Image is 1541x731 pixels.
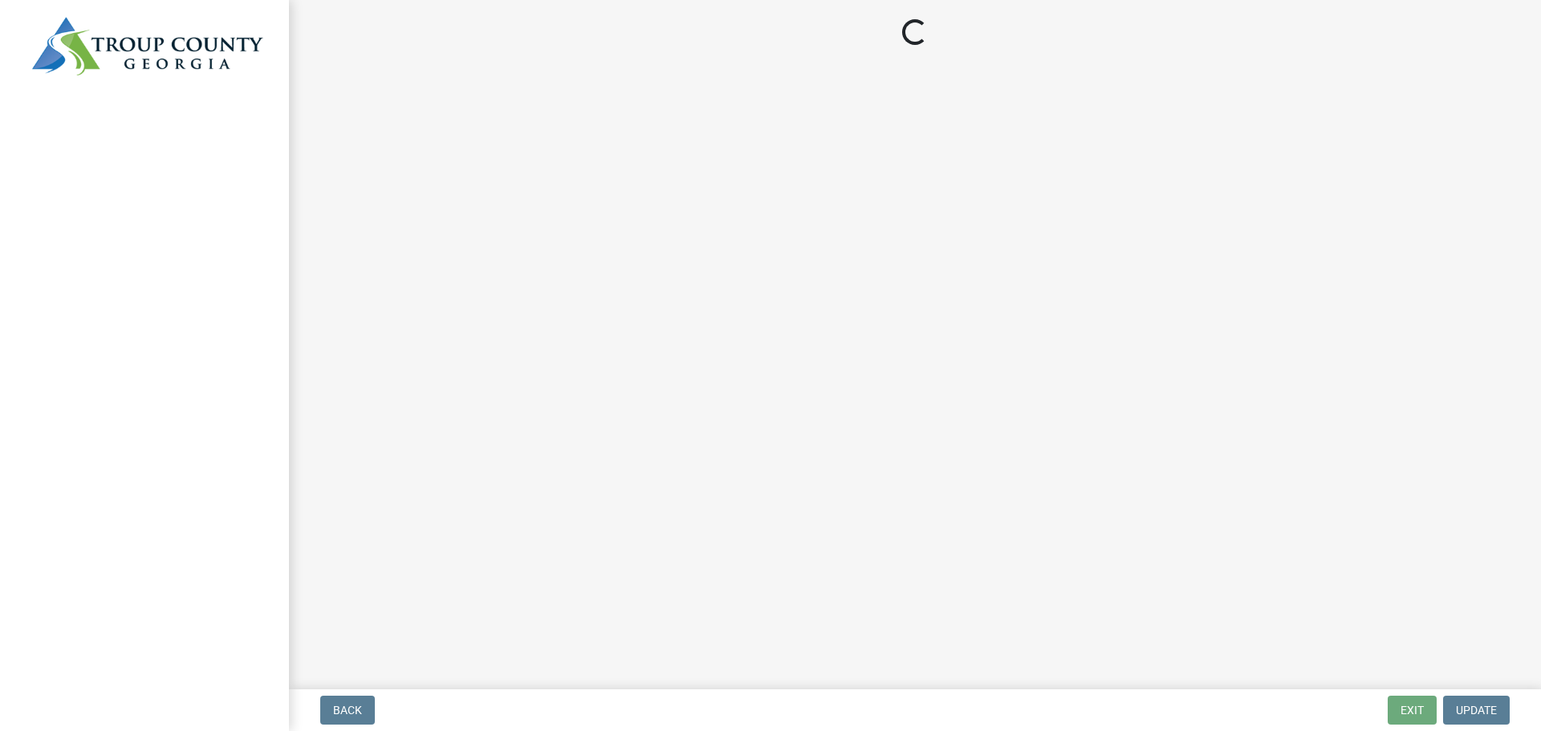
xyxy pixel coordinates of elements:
button: Back [320,696,375,725]
span: Update [1456,704,1497,717]
button: Exit [1388,696,1437,725]
button: Update [1443,696,1510,725]
img: Troup County, Georgia [32,17,263,75]
span: Back [333,704,362,717]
